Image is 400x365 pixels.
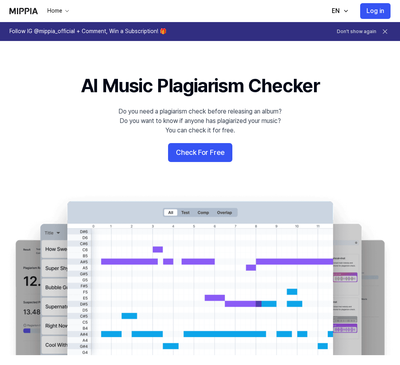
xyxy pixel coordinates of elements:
button: EN [324,3,354,19]
div: Do you need a plagiarism check before releasing an album? Do you want to know if anyone has plagi... [118,107,282,135]
img: logo [9,8,38,14]
div: EN [330,6,341,16]
button: Log in [360,3,391,19]
button: Check For Free [168,143,232,162]
div: Home [46,7,64,15]
button: Don't show again [337,28,376,35]
h1: Follow IG @mippia_official + Comment, Win a Subscription! 🎁 [9,28,166,35]
button: Home [46,7,70,15]
h1: AI Music Plagiarism Checker [81,73,320,99]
